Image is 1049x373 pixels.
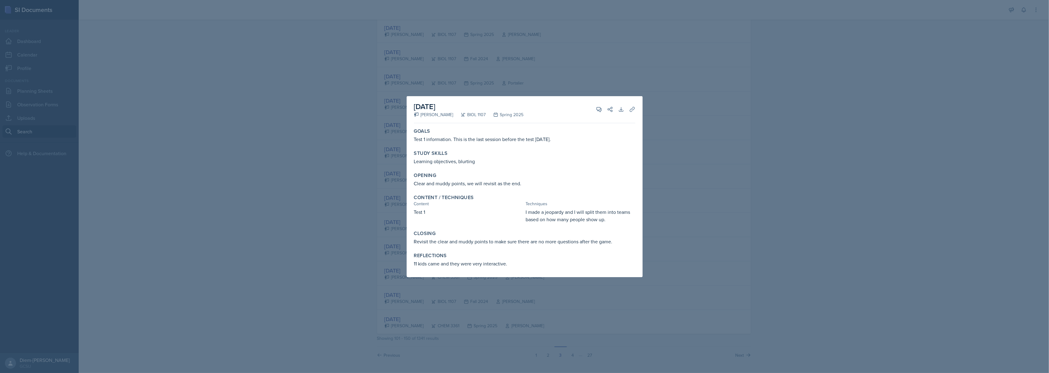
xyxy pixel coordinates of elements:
[414,158,635,165] p: Learning objectives, blurting
[414,112,453,118] div: [PERSON_NAME]
[414,180,635,187] p: Clear and muddy points, we will revisit as the end.
[486,112,524,118] div: Spring 2025
[414,208,523,216] p: Test 1
[414,150,448,156] label: Study Skills
[526,208,635,223] p: I made a jeopardy and I will split them into teams based on how many people show up.
[414,201,523,207] div: Content
[453,112,486,118] div: BIOL 1107
[414,128,430,134] label: Goals
[526,201,635,207] div: Techniques
[414,253,447,259] label: Reflections
[414,135,635,143] p: Test 1 information. This is the last session before the test [DATE].
[414,230,436,237] label: Closing
[414,172,436,179] label: Opening
[414,194,474,201] label: Content / Techniques
[414,260,635,267] p: 11 kids came and they were very interactive.
[414,101,524,112] h2: [DATE]
[414,238,635,245] p: Revisit the clear and muddy points to make sure there are no more questions after the game.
